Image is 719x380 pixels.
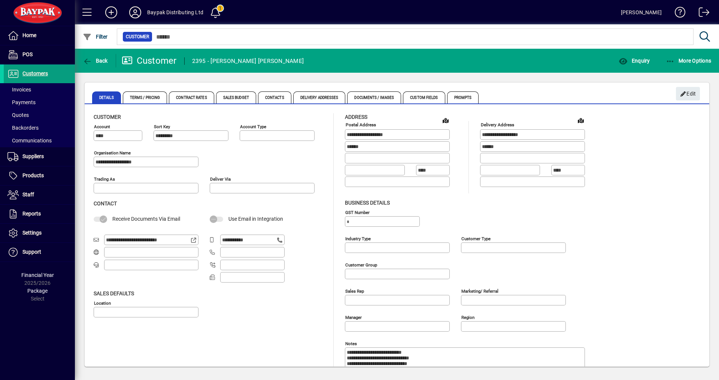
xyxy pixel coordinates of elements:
span: Settings [22,230,42,236]
span: More Options [666,58,712,64]
button: Back [81,54,110,67]
button: More Options [664,54,713,67]
span: Delivery Addresses [293,91,346,103]
mat-label: Location [94,300,111,305]
button: Filter [81,30,110,43]
span: Reports [22,211,41,217]
span: Customer [126,33,149,40]
span: Details [92,91,121,103]
span: Address [345,114,367,120]
span: Receive Documents Via Email [112,216,180,222]
a: Communications [4,134,75,147]
mat-label: Deliver via [210,177,231,182]
span: Payments [7,99,36,105]
a: View on map [575,114,587,126]
span: Customers [22,70,48,76]
a: Reports [4,205,75,223]
mat-label: Sales rep [345,288,364,293]
mat-label: Industry type [345,236,371,241]
span: Backorders [7,125,39,131]
span: Terms / Pricing [123,91,167,103]
a: Settings [4,224,75,242]
mat-label: Marketing/ Referral [461,288,498,293]
mat-label: Manager [345,314,362,320]
button: Profile [123,6,147,19]
a: Staff [4,186,75,204]
span: Home [22,32,36,38]
mat-label: Trading as [94,177,115,182]
a: Invoices [4,83,75,96]
span: Products [22,172,44,178]
span: Edit [680,88,696,100]
a: Support [4,243,75,262]
span: Back [83,58,108,64]
span: POS [22,51,33,57]
span: Use Email in Integration [228,216,283,222]
a: Products [4,166,75,185]
span: Contacts [258,91,291,103]
span: Enquiry [619,58,650,64]
span: Documents / Images [347,91,401,103]
a: Knowledge Base [669,1,686,26]
a: Logout [693,1,710,26]
span: Custom Fields [403,91,445,103]
span: Suppliers [22,153,44,159]
a: Suppliers [4,147,75,166]
mat-label: Organisation name [94,150,131,156]
span: Package [27,288,48,294]
mat-label: Sort key [154,124,170,129]
button: Add [99,6,123,19]
mat-label: Account Type [240,124,266,129]
div: Baypak Distributing Ltd [147,6,203,18]
mat-label: Account [94,124,110,129]
a: Home [4,26,75,45]
span: Support [22,249,41,255]
span: Business details [345,200,390,206]
span: Invoices [7,87,31,93]
span: Contact [94,200,117,206]
span: Customer [94,114,121,120]
span: Communications [7,138,52,144]
span: Staff [22,191,34,197]
a: Backorders [4,121,75,134]
a: View on map [440,114,452,126]
button: Edit [676,87,700,100]
mat-label: Customer type [461,236,491,241]
span: Contract Rates [169,91,214,103]
span: Sales defaults [94,290,134,296]
a: Payments [4,96,75,109]
a: POS [4,45,75,64]
span: Financial Year [21,272,54,278]
div: 2395 - [PERSON_NAME] [PERSON_NAME] [192,55,304,67]
span: Sales Budget [216,91,256,103]
mat-label: Region [461,314,474,320]
app-page-header-button: Back [75,54,116,67]
mat-label: GST Number [345,209,370,215]
span: Filter [83,34,108,40]
button: Enquiry [617,54,652,67]
div: [PERSON_NAME] [621,6,662,18]
div: Customer [122,55,177,67]
mat-label: Notes [345,341,357,346]
span: Prompts [447,91,479,103]
mat-label: Customer group [345,262,377,267]
a: Quotes [4,109,75,121]
span: Quotes [7,112,29,118]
